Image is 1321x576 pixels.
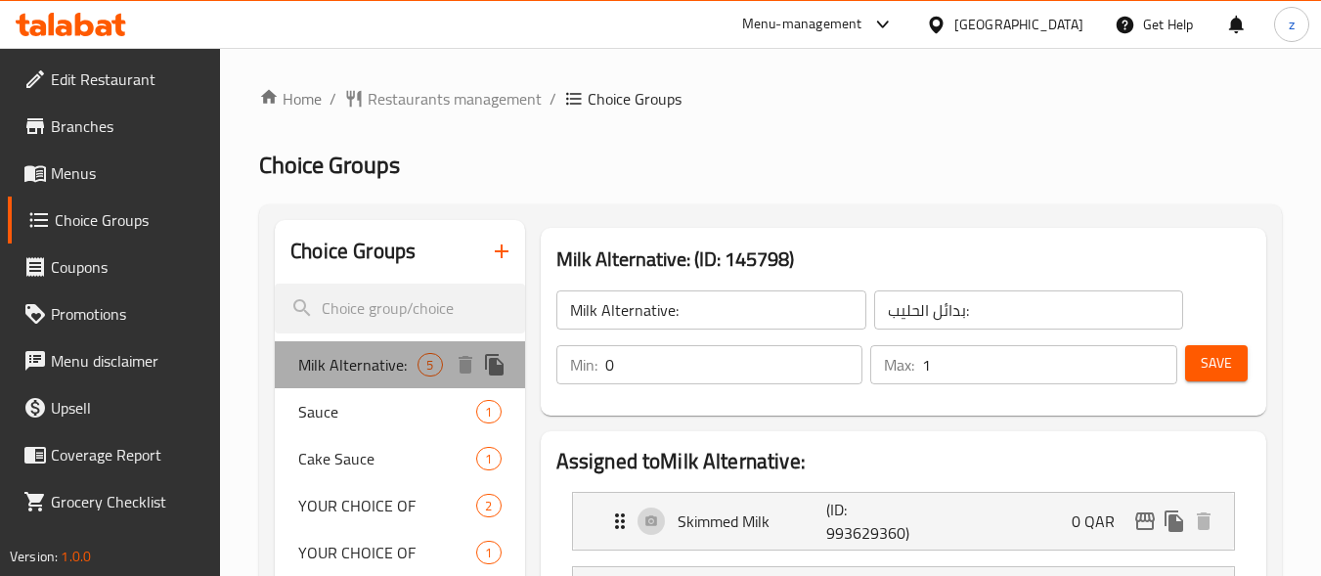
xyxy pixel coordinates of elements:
div: Choices [476,541,501,564]
div: Sauce1 [275,388,524,435]
button: delete [1189,507,1218,536]
span: Menus [51,161,205,185]
span: z [1289,14,1295,35]
a: Grocery Checklist [8,478,221,525]
span: Choice Groups [259,143,400,187]
button: Save [1185,345,1248,381]
button: delete [451,350,480,379]
span: Branches [51,114,205,138]
span: 1 [477,544,500,562]
p: Min: [570,353,597,377]
span: Cake Sauce [298,447,476,470]
span: Promotions [51,302,205,326]
a: Restaurants management [344,87,542,111]
div: Choices [476,400,501,423]
span: 1.0.0 [61,544,91,569]
li: / [550,87,556,111]
a: Home [259,87,322,111]
h3: Milk Alternative: (ID: 145798) [556,244,1251,275]
button: duplicate [1160,507,1189,536]
h2: Choice Groups [290,237,416,266]
a: Edit Restaurant [8,56,221,103]
span: Menu disclaimer [51,349,205,373]
li: / [330,87,336,111]
span: Coupons [51,255,205,279]
div: Choices [418,353,442,377]
a: Coupons [8,244,221,290]
input: search [275,284,524,333]
div: Menu-management [742,13,862,36]
span: Choice Groups [55,208,205,232]
span: Restaurants management [368,87,542,111]
span: Edit Restaurant [51,67,205,91]
p: Max: [884,353,914,377]
span: Sauce [298,400,476,423]
div: YOUR CHOICE OF1 [275,529,524,576]
div: YOUR CHOICE OF2 [275,482,524,529]
li: Expand [556,484,1251,558]
span: Coverage Report [51,443,205,466]
h2: Assigned to Milk Alternative: [556,447,1251,476]
span: Grocery Checklist [51,490,205,513]
a: Coverage Report [8,431,221,478]
span: YOUR CHOICE OF [298,494,476,517]
p: Skimmed Milk [678,510,827,533]
div: [GEOGRAPHIC_DATA] [954,14,1083,35]
span: Upsell [51,396,205,420]
button: duplicate [480,350,509,379]
span: 2 [477,497,500,515]
a: Upsell [8,384,221,431]
div: Milk Alternative:5deleteduplicate [275,341,524,388]
span: Milk Alternative: [298,353,418,377]
span: YOUR CHOICE OF [298,541,476,564]
a: Choice Groups [8,197,221,244]
div: Choices [476,494,501,517]
div: Cake Sauce1 [275,435,524,482]
p: (ID: 993629360) [826,498,926,545]
a: Branches [8,103,221,150]
span: 1 [477,403,500,421]
p: 0 QAR [1072,510,1130,533]
span: 5 [418,356,441,375]
a: Promotions [8,290,221,337]
a: Menus [8,150,221,197]
button: edit [1130,507,1160,536]
nav: breadcrumb [259,87,1282,111]
div: Expand [573,493,1234,550]
span: 1 [477,450,500,468]
span: Choice Groups [588,87,682,111]
a: Menu disclaimer [8,337,221,384]
span: Version: [10,544,58,569]
span: Save [1201,351,1232,376]
div: Choices [476,447,501,470]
